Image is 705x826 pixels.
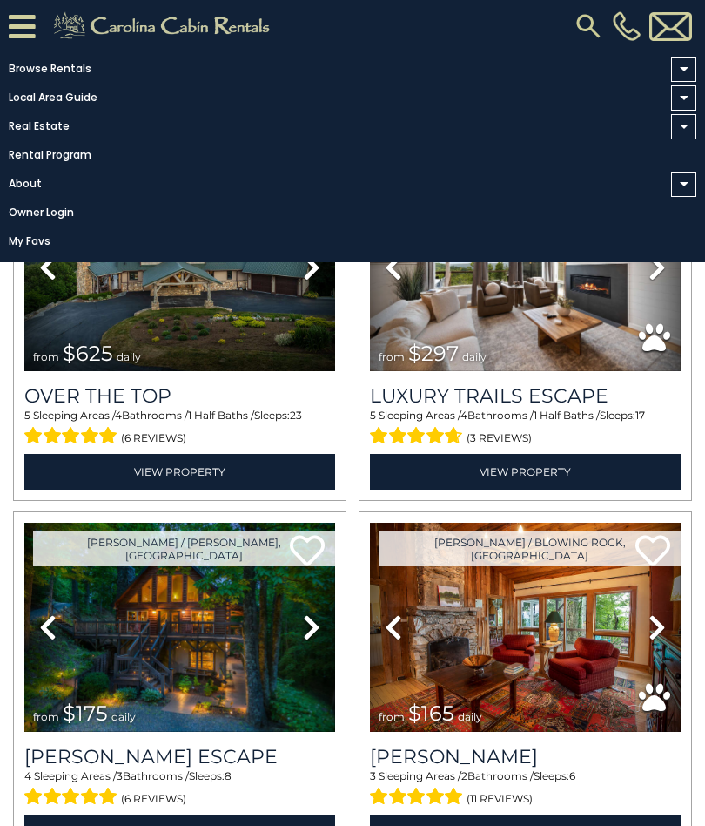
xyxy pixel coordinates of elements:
span: from [379,710,405,723]
span: daily [111,710,136,723]
span: 17 [635,409,645,422]
span: 4 [115,409,122,422]
a: Over The Top [24,384,335,408]
span: 1 Half Baths / [188,409,254,422]
span: daily [462,350,487,363]
h3: Azalea Hill [370,745,681,768]
span: 4 [460,409,467,422]
a: Luxury Trails Escape [370,384,681,408]
span: from [33,710,59,723]
div: Sleeping Areas / Bathrooms / Sleeps: [24,768,335,810]
img: thumbnail_167153549.jpeg [24,163,335,371]
div: Sleeping Areas / Bathrooms / Sleeps: [370,408,681,450]
h3: Todd Escape [24,745,335,768]
img: search-regular.svg [573,10,604,42]
span: 3 [117,769,123,782]
a: [PHONE_NUMBER] [608,11,645,41]
span: (6 reviews) [121,427,186,450]
span: (3 reviews) [467,427,532,450]
a: [PERSON_NAME] / Blowing Rock, [GEOGRAPHIC_DATA] [379,531,681,566]
span: 8 [225,769,232,782]
span: $625 [63,341,113,366]
span: daily [117,350,141,363]
span: (11 reviews) [467,788,533,810]
span: 23 [290,409,302,422]
span: 5 [370,409,376,422]
span: from [379,350,405,363]
img: Khaki-logo.png [44,9,285,44]
span: 4 [24,769,31,782]
span: 5 [24,409,30,422]
div: Sleeping Areas / Bathrooms / Sleeps: [24,408,335,450]
img: thumbnail_163277858.jpeg [370,523,681,731]
span: daily [458,710,482,723]
span: 1 Half Baths / [534,409,600,422]
span: $297 [408,341,459,366]
img: thumbnail_168627805.jpeg [24,523,335,731]
a: [PERSON_NAME] Escape [24,745,335,768]
span: 2 [461,769,467,782]
span: $165 [408,701,454,726]
span: $175 [63,701,108,726]
div: Sleeping Areas / Bathrooms / Sleeps: [370,768,681,810]
img: thumbnail_168695581.jpeg [370,163,681,371]
a: [PERSON_NAME] / [PERSON_NAME], [GEOGRAPHIC_DATA] [33,531,335,566]
span: from [33,350,59,363]
span: 6 [569,769,575,782]
a: View Property [370,454,681,490]
span: 3 [370,769,376,782]
a: [PERSON_NAME] [370,745,681,768]
a: View Property [24,454,335,490]
span: (6 reviews) [121,788,186,810]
